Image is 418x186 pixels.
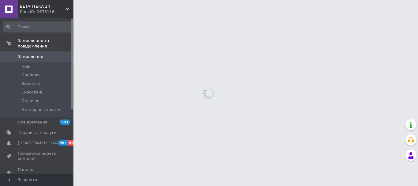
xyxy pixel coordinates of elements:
[68,140,78,146] span: 99+
[18,151,57,162] span: Показники роботи компанії
[21,107,61,112] span: Не забрав с пошти
[18,140,63,146] span: [DEMOGRAPHIC_DATA]
[20,4,66,9] span: ВЕТАПТЕКА 24
[20,9,73,15] div: Ваш ID: 2676116
[60,120,70,125] span: 99+
[21,81,40,86] span: Виконані
[3,21,72,32] input: Пошук
[18,54,43,59] span: Замовлення
[58,140,68,146] span: 99+
[18,120,47,125] span: Повідомлення
[18,130,57,135] span: Товари та послуги
[21,89,42,95] span: Скасовані
[21,64,30,69] span: Нові
[21,72,40,78] span: Прийняті
[18,38,73,49] span: Замовлення та повідомлення
[18,167,57,178] span: Панель управління
[21,98,41,104] span: Оплачені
